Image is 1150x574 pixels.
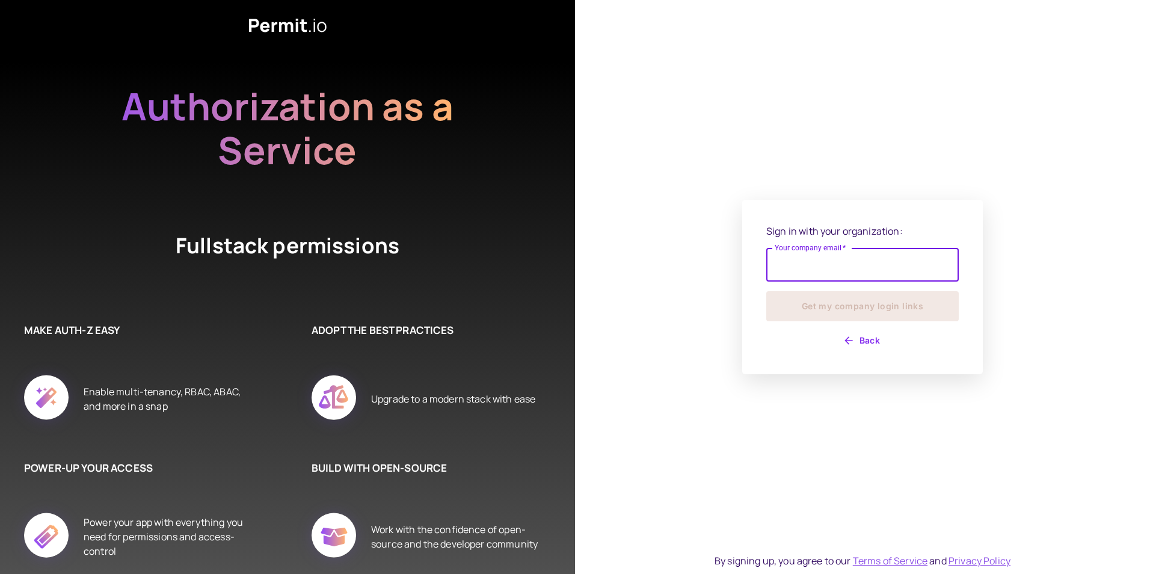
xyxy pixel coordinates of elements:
[24,322,251,338] h6: MAKE AUTH-Z EASY
[949,554,1010,567] a: Privacy Policy
[766,224,959,238] p: Sign in with your organization:
[84,362,251,436] div: Enable multi-tenancy, RBAC, ABAC, and more in a snap
[775,242,846,253] label: Your company email
[853,554,927,567] a: Terms of Service
[371,499,539,574] div: Work with the confidence of open-source and the developer community
[766,331,959,350] button: Back
[715,554,1010,568] div: By signing up, you agree to our and
[312,322,539,338] h6: ADOPT THE BEST PRACTICES
[371,362,535,436] div: Upgrade to a modern stack with ease
[312,460,539,476] h6: BUILD WITH OPEN-SOURCE
[131,231,444,274] h4: Fullstack permissions
[84,499,251,574] div: Power your app with everything you need for permissions and access-control
[83,84,492,172] h2: Authorization as a Service
[766,291,959,321] button: Get my company login links
[24,460,251,476] h6: POWER-UP YOUR ACCESS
